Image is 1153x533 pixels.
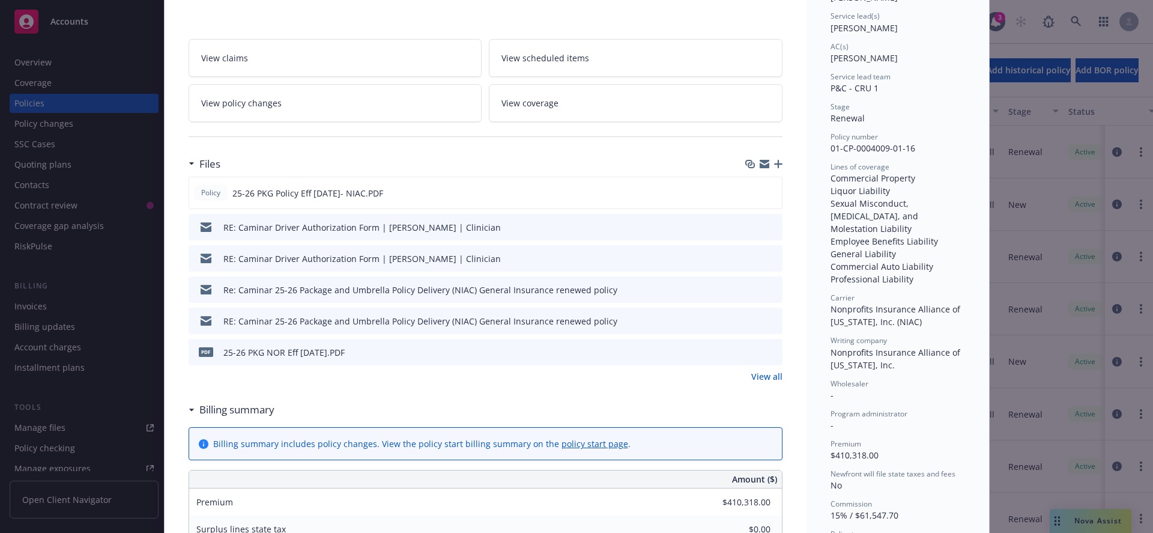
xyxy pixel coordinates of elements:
[831,197,965,235] div: Sexual Misconduct, [MEDICAL_DATA], and Molestation Liability
[831,142,915,154] span: 01-CP-0004009-01-16
[561,438,628,449] a: policy start page
[831,480,842,491] span: No
[831,335,887,346] span: Writing company
[831,469,955,479] span: Newfront will file state taxes and fees
[831,82,879,94] span: P&C - CRU 1
[831,303,963,327] span: Nonprofits Insurance Alliance of [US_STATE], Inc. (NIAC)
[831,11,880,21] span: Service lead(s)
[189,39,482,77] a: View claims
[748,346,757,359] button: download file
[489,84,782,122] a: View coverage
[831,132,878,142] span: Policy number
[189,84,482,122] a: View policy changes
[831,248,965,260] div: General Liability
[501,52,589,64] span: View scheduled items
[831,172,965,184] div: Commercial Property
[831,439,861,449] span: Premium
[751,370,782,383] a: View all
[831,260,965,273] div: Commercial Auto Liability
[831,409,907,419] span: Program administrator
[199,156,220,172] h3: Files
[748,284,757,296] button: download file
[767,346,778,359] button: preview file
[747,187,757,199] button: download file
[201,52,248,64] span: View claims
[831,162,889,172] span: Lines of coverage
[223,284,617,296] div: Re: Caminar 25-26 Package and Umbrella Policy Delivery (NIAC) General Insurance renewed policy
[199,402,274,418] h3: Billing summary
[748,315,757,327] button: download file
[201,97,282,109] span: View policy changes
[199,347,213,356] span: PDF
[831,102,850,112] span: Stage
[748,252,757,265] button: download file
[831,419,834,431] span: -
[199,187,223,198] span: Policy
[767,315,778,327] button: preview file
[831,22,898,34] span: [PERSON_NAME]
[831,72,891,82] span: Service lead team
[748,221,757,234] button: download file
[831,379,868,389] span: Wholesaler
[831,449,879,461] span: $410,318.00
[223,346,345,359] div: 25-26 PKG NOR Eff [DATE].PDF
[831,347,963,371] span: Nonprofits Insurance Alliance of [US_STATE], Inc.
[831,499,872,509] span: Commission
[232,187,383,199] span: 25-26 PKG Policy Eff [DATE]- NIAC.PDF
[767,252,778,265] button: preview file
[831,52,898,64] span: [PERSON_NAME]
[213,437,631,450] div: Billing summary includes policy changes. View the policy start billing summary on the .
[831,293,855,303] span: Carrier
[831,235,965,248] div: Employee Benefits Liability
[489,39,782,77] a: View scheduled items
[189,402,274,418] div: Billing summary
[501,97,558,109] span: View coverage
[831,184,965,197] div: Liquor Liability
[189,156,220,172] div: Files
[223,315,617,327] div: RE: Caminar 25-26 Package and Umbrella Policy Delivery (NIAC) General Insurance renewed policy
[831,510,898,521] span: 15% / $61,547.70
[700,493,778,511] input: 0.00
[732,473,777,486] span: Amount ($)
[196,496,233,508] span: Premium
[831,41,849,52] span: AC(s)
[831,112,865,124] span: Renewal
[223,252,501,265] div: RE: Caminar Driver Authorization Form | [PERSON_NAME] | Clinician
[767,284,778,296] button: preview file
[831,389,834,401] span: -
[223,221,501,234] div: RE: Caminar Driver Authorization Form | [PERSON_NAME] | Clinician
[767,221,778,234] button: preview file
[831,273,965,285] div: Professional Liability
[766,187,777,199] button: preview file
